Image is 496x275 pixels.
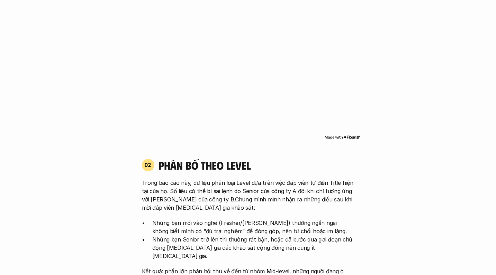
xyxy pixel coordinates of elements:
[152,235,354,260] p: Những bạn Senior trở lên thì thường rất bận, hoặc đã bước qua giai đoạn chủ động [MEDICAL_DATA] g...
[142,179,354,212] p: Trong báo cáo này, dữ liệu phân loại Level dựa trên việc đáp viên tự điền Title hiện tại của họ. ...
[152,219,354,235] p: Những bạn mới vào nghề (Fresher/[PERSON_NAME]) thường ngần ngại không biết mình có “đủ trải nghiệ...
[145,162,151,168] p: 02
[136,2,361,133] iframe: Interactive or visual content
[324,134,361,140] img: Made with Flourish
[159,159,354,172] h4: phân bố theo Level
